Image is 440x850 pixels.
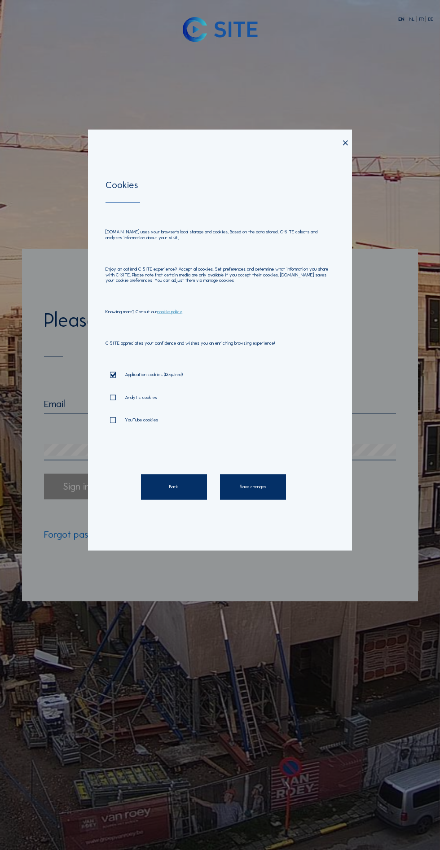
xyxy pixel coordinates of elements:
p: [DOMAIN_NAME] uses your browser's local storage and cookies. Based on the data stored, C-SITE col... [106,229,334,241]
a: cookie policy [157,309,182,315]
div: Cookies [106,180,334,203]
img: C-SITE logo [183,17,258,42]
div: Save changes [220,474,286,500]
p: Knowing more? Consult our [106,309,334,315]
p: C-SITE appreciates your confidence and wishes you an enriching browsing experience! [106,341,334,346]
div: Application cookies (Required) [125,372,183,377]
div: Back [141,474,207,500]
div: YouTube cookies [125,418,158,423]
div: Analytic cookies [125,395,157,400]
p: Enjoy an optimal C-SITE experience? Accept all cookies. Set preferences and determine what inform... [106,266,334,284]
